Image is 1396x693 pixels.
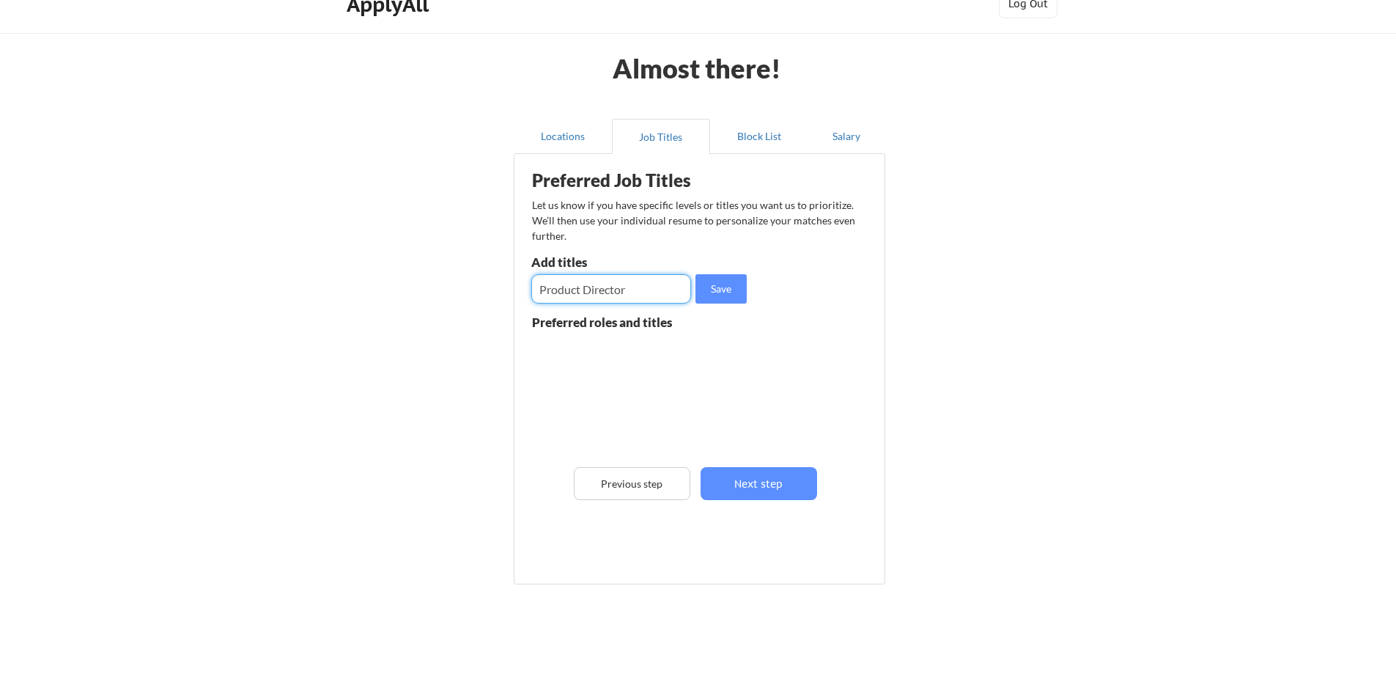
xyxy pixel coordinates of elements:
input: E.g. Senior Product Manager [531,274,691,304]
div: Add titles [531,256,687,268]
button: Block List [710,119,808,154]
button: Next step [701,467,817,500]
div: Let us know if you have specific levels or titles you want us to prioritize. We’ll then use your ... [532,197,857,243]
button: Locations [514,119,612,154]
button: Save [695,274,747,304]
div: Almost there! [595,55,799,81]
div: Preferred roles and titles [532,316,690,329]
button: Salary [808,119,885,154]
div: Preferred Job Titles [532,172,717,189]
button: Job Titles [612,119,710,154]
button: Previous step [574,467,690,500]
